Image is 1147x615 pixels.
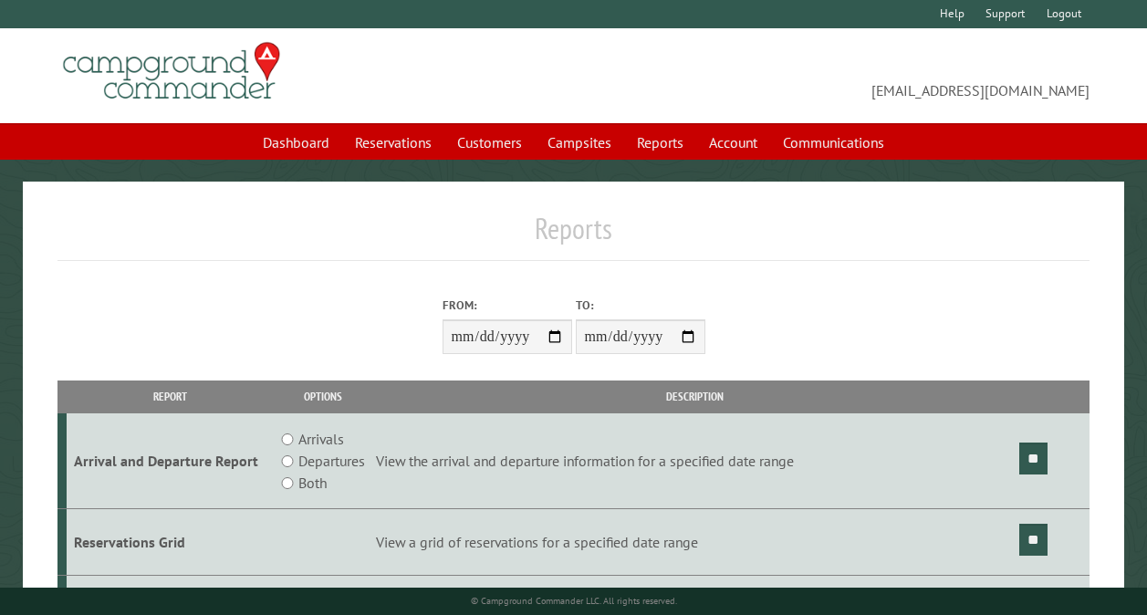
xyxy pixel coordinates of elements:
[298,428,344,450] label: Arrivals
[576,297,705,314] label: To:
[273,380,373,412] th: Options
[344,125,443,160] a: Reservations
[373,413,1017,509] td: View the arrival and departure information for a specified date range
[626,125,694,160] a: Reports
[67,380,274,412] th: Report
[373,509,1017,576] td: View a grid of reservations for a specified date range
[298,450,365,472] label: Departures
[698,125,768,160] a: Account
[252,125,340,160] a: Dashboard
[772,125,895,160] a: Communications
[57,211,1090,261] h1: Reports
[373,380,1017,412] th: Description
[298,472,327,494] label: Both
[67,413,274,509] td: Arrival and Departure Report
[574,50,1090,101] span: [EMAIL_ADDRESS][DOMAIN_NAME]
[57,36,286,107] img: Campground Commander
[471,595,677,607] small: © Campground Commander LLC. All rights reserved.
[443,297,572,314] label: From:
[537,125,622,160] a: Campsites
[67,509,274,576] td: Reservations Grid
[446,125,533,160] a: Customers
